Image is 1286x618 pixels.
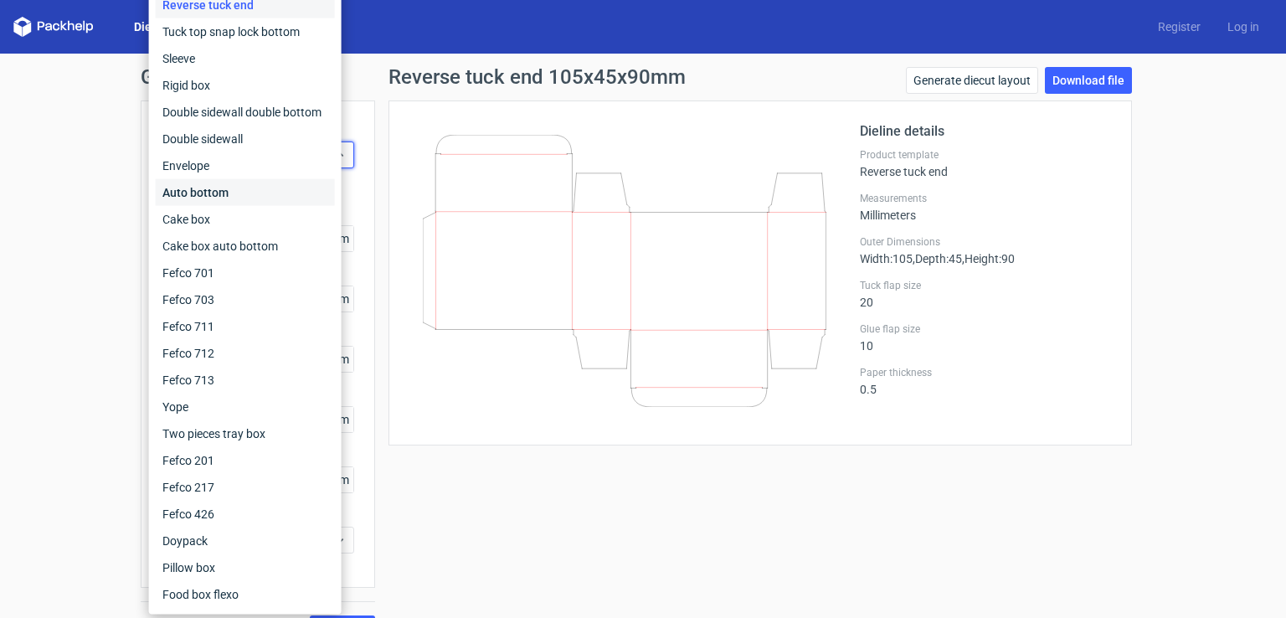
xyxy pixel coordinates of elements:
[156,501,335,528] div: Fefco 426
[156,447,335,474] div: Fefco 201
[860,279,1111,292] label: Tuck flap size
[860,148,1111,178] div: Reverse tuck end
[156,72,335,99] div: Rigid box
[156,528,335,554] div: Doypack
[860,121,1111,142] h2: Dieline details
[1145,18,1214,35] a: Register
[156,554,335,581] div: Pillow box
[913,252,962,265] span: , Depth : 45
[860,322,1111,353] div: 10
[156,18,335,45] div: Tuck top snap lock bottom
[156,394,335,420] div: Yope
[962,252,1015,265] span: , Height : 90
[156,45,335,72] div: Sleeve
[388,67,686,87] h1: Reverse tuck end 105x45x90mm
[1045,67,1132,94] a: Download file
[156,340,335,367] div: Fefco 712
[141,67,1145,87] h1: Generate new dieline
[156,474,335,501] div: Fefco 217
[156,99,335,126] div: Double sidewall double bottom
[156,260,335,286] div: Fefco 701
[156,313,335,340] div: Fefco 711
[156,206,335,233] div: Cake box
[860,192,1111,222] div: Millimeters
[860,148,1111,162] label: Product template
[156,179,335,206] div: Auto bottom
[156,420,335,447] div: Two pieces tray box
[121,18,191,35] a: Dielines
[156,367,335,394] div: Fefco 713
[156,152,335,179] div: Envelope
[860,366,1111,379] label: Paper thickness
[156,126,335,152] div: Double sidewall
[860,322,1111,336] label: Glue flap size
[860,252,913,265] span: Width : 105
[156,581,335,608] div: Food box flexo
[1214,18,1273,35] a: Log in
[860,366,1111,396] div: 0.5
[156,286,335,313] div: Fefco 703
[860,279,1111,309] div: 20
[156,233,335,260] div: Cake box auto bottom
[860,235,1111,249] label: Outer Dimensions
[860,192,1111,205] label: Measurements
[906,67,1038,94] a: Generate diecut layout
